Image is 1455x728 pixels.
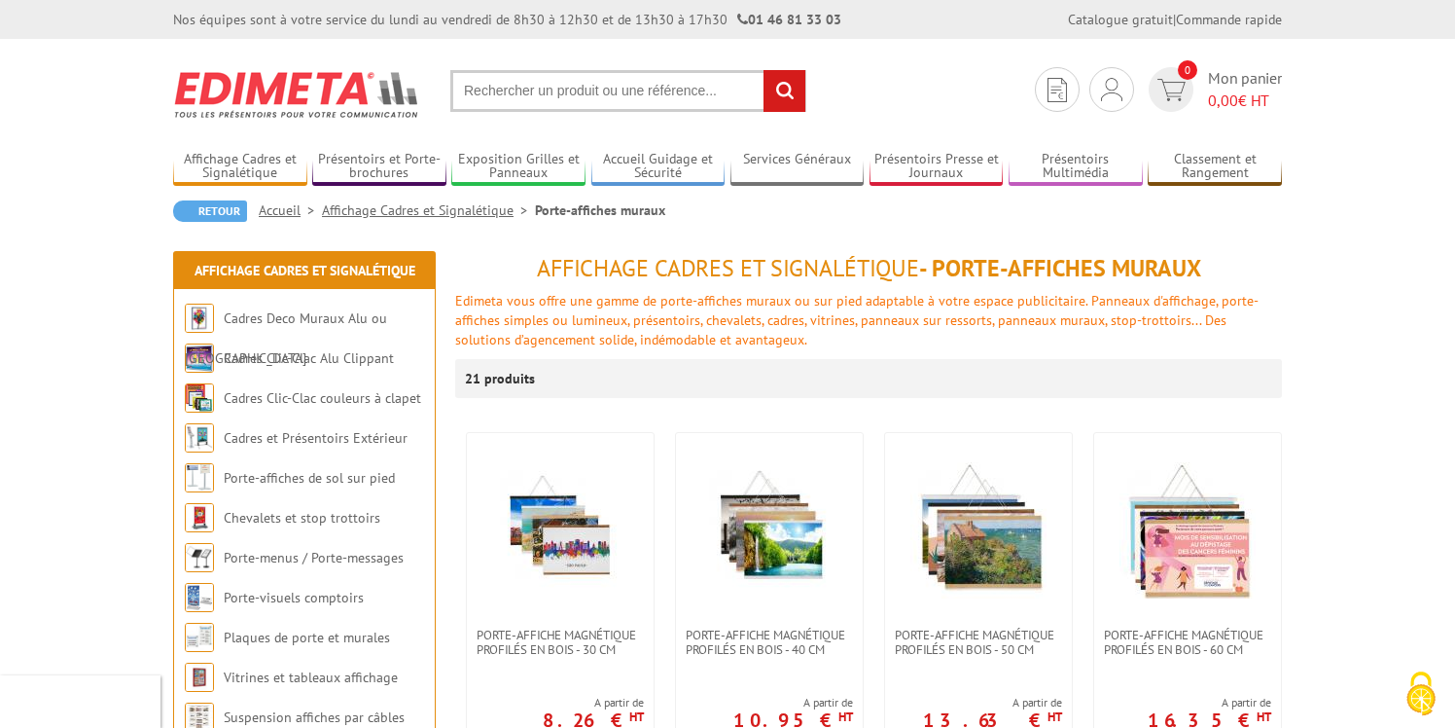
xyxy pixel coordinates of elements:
span: A partir de [733,695,853,710]
p: 13.63 € [923,714,1062,726]
img: Porte-affiches de sol sur pied [185,463,214,492]
img: PORTE-AFFICHE MAGNÉTIQUE PROFILÉS EN BOIS - 30 cm [492,462,628,599]
a: PORTE-AFFICHE MAGNÉTIQUE PROFILÉS EN BOIS - 30 cm [467,628,654,657]
sup: HT [629,709,644,725]
a: Exposition Grilles et Panneaux [451,151,586,183]
a: Plaques de porte et murales [224,629,390,646]
p: 16.35 € [1148,714,1271,726]
a: Accueil [259,201,322,219]
img: Cookies (fenêtre modale) [1397,670,1445,718]
p: 10.95 € [733,714,853,726]
a: Chevalets et stop trottoirs [224,509,380,527]
img: devis rapide [1157,79,1186,101]
img: devis rapide [1047,78,1067,102]
a: Porte-affiches de sol sur pied [224,469,395,487]
span: A partir de [1148,695,1271,710]
img: Vitrines et tableaux affichage [185,663,214,692]
a: Cadres et Présentoirs Extérieur [224,429,408,447]
a: Cadres Deco Muraux Alu ou [GEOGRAPHIC_DATA] [185,309,387,367]
a: Accueil Guidage et Sécurité [591,151,726,183]
a: Porte-menus / Porte-messages [224,549,404,566]
a: Commande rapide [1176,11,1282,28]
span: Mon panier [1208,67,1282,112]
img: PORTE-AFFICHE MAGNÉTIQUE PROFILÉS EN BOIS - 50 cm [910,462,1047,599]
span: A partir de [543,695,644,710]
sup: HT [1047,709,1062,725]
li: Porte-affiches muraux [535,200,665,220]
a: Présentoirs Multimédia [1009,151,1143,183]
span: PORTE-AFFICHE MAGNÉTIQUE PROFILÉS EN BOIS - 60 cm [1104,628,1271,657]
a: Affichage Cadres et Signalétique [195,262,415,279]
img: PORTE-AFFICHE MAGNÉTIQUE PROFILÉS EN BOIS - 40 cm [701,462,837,599]
a: Classement et Rangement [1148,151,1282,183]
font: Edimeta vous offre une gamme de porte-affiches muraux ou sur pied adaptable à votre espace public... [455,292,1259,348]
img: Cadres Deco Muraux Alu ou Bois [185,304,214,333]
a: Catalogue gratuit [1068,11,1173,28]
span: A partir de [923,695,1062,710]
img: devis rapide [1101,78,1122,101]
img: Porte-visuels comptoirs [185,583,214,612]
a: Présentoirs et Porte-brochures [312,151,446,183]
a: PORTE-AFFICHE MAGNÉTIQUE PROFILÉS EN BOIS - 60 cm [1094,628,1281,657]
span: PORTE-AFFICHE MAGNÉTIQUE PROFILÉS EN BOIS - 40 cm [686,628,853,657]
span: € HT [1208,90,1282,112]
a: Cadres Clic-Clac Alu Clippant [224,349,394,367]
a: Services Généraux [730,151,865,183]
div: | [1068,10,1282,29]
span: PORTE-AFFICHE MAGNÉTIQUE PROFILÉS EN BOIS - 30 cm [477,628,644,657]
a: Vitrines et tableaux affichage [224,669,398,686]
button: Cookies (fenêtre modale) [1387,662,1455,728]
img: PORTE-AFFICHE MAGNÉTIQUE PROFILÉS EN BOIS - 60 cm [1119,462,1256,599]
span: 0,00 [1208,91,1238,110]
a: devis rapide 0 Mon panier 0,00€ HT [1144,67,1282,112]
span: PORTE-AFFICHE MAGNÉTIQUE PROFILÉS EN BOIS - 50 cm [895,628,1062,657]
div: Nos équipes sont à votre service du lundi au vendredi de 8h30 à 12h30 et de 13h30 à 17h30 [173,10,841,29]
a: Porte-visuels comptoirs [224,589,364,606]
span: Affichage Cadres et Signalétique [537,253,919,283]
img: Cadres Clic-Clac couleurs à clapet [185,383,214,413]
sup: HT [1257,709,1271,725]
a: PORTE-AFFICHE MAGNÉTIQUE PROFILÉS EN BOIS - 50 cm [885,628,1072,657]
img: Edimeta [173,58,421,130]
a: Cadres Clic-Clac couleurs à clapet [224,389,421,407]
h1: - Porte-affiches muraux [455,256,1282,281]
sup: HT [838,709,853,725]
span: 0 [1178,60,1197,80]
a: Suspension affiches par câbles [224,709,405,726]
img: Porte-menus / Porte-messages [185,543,214,572]
a: Retour [173,200,247,222]
a: Présentoirs Presse et Journaux [869,151,1004,183]
img: Cadres et Présentoirs Extérieur [185,423,214,453]
img: Chevalets et stop trottoirs [185,503,214,532]
a: Affichage Cadres et Signalétique [322,201,535,219]
input: Rechercher un produit ou une référence... [450,70,806,112]
p: 21 produits [465,359,538,398]
input: rechercher [763,70,805,112]
p: 8.26 € [543,714,644,726]
a: PORTE-AFFICHE MAGNÉTIQUE PROFILÉS EN BOIS - 40 cm [676,628,863,657]
strong: 01 46 81 33 03 [737,11,841,28]
img: Plaques de porte et murales [185,623,214,652]
a: Affichage Cadres et Signalétique [173,151,307,183]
